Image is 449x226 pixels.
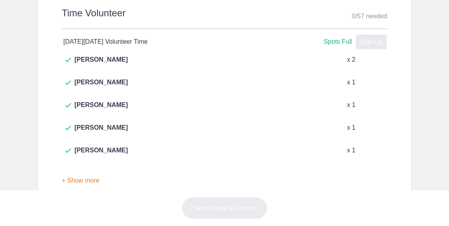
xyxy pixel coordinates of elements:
[347,146,355,155] p: x 1
[65,80,71,85] img: Check dark green
[347,123,355,132] p: x 1
[182,197,267,219] button: Next: Review & Confirm
[74,146,128,165] span: [PERSON_NAME]
[65,58,71,62] img: Check dark green
[347,100,355,110] p: x 1
[65,126,71,131] img: Check dark green
[74,100,128,119] span: [PERSON_NAME]
[324,37,352,47] div: Spots Full
[63,37,224,47] h4: [DATE][DATE] Volunteer Time
[62,168,100,193] button: + Show more
[347,55,355,64] p: x 2
[74,123,128,142] span: [PERSON_NAME]
[347,78,355,87] p: x 1
[355,13,357,19] span: /
[65,103,71,108] img: Check dark green
[74,78,128,97] span: [PERSON_NAME]
[65,148,71,153] img: Check dark green
[62,6,387,29] h2: Time Volunteer
[74,55,128,74] span: [PERSON_NAME]
[352,10,387,22] div: 0 57 needed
